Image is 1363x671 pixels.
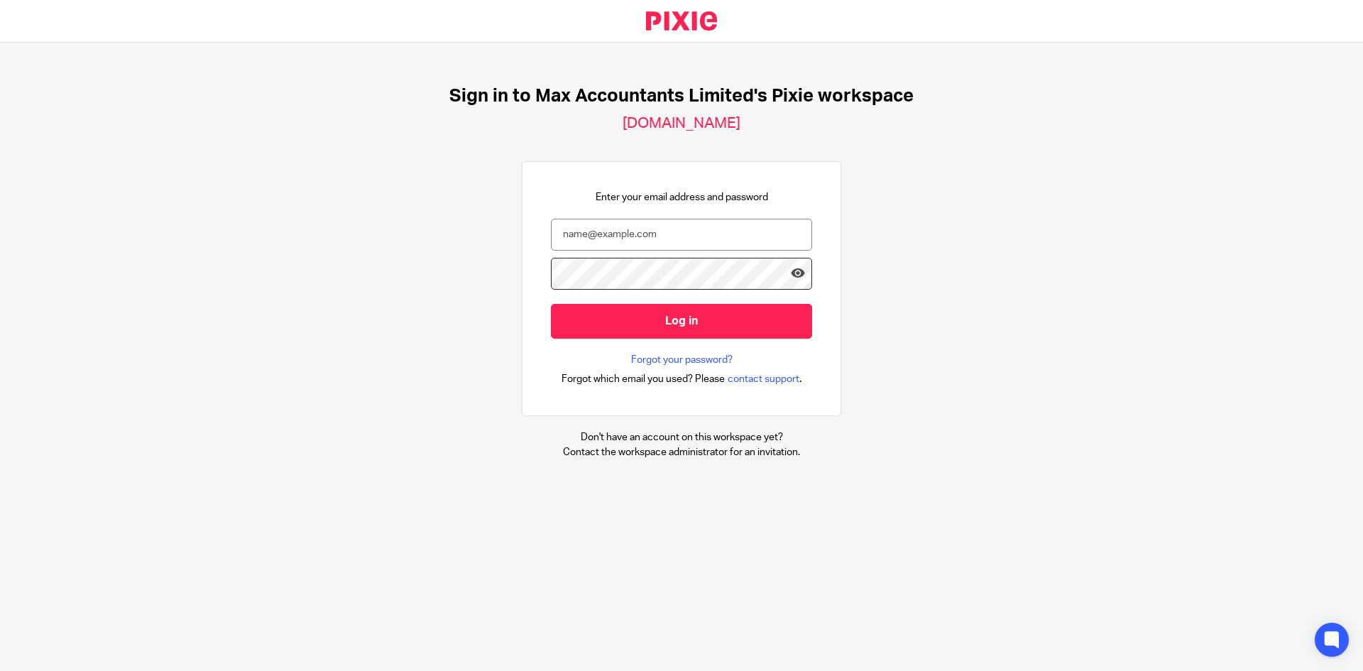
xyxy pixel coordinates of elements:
[551,304,812,339] input: Log in
[563,430,800,444] p: Don't have an account on this workspace yet?
[563,445,800,459] p: Contact the workspace administrator for an invitation.
[449,85,914,107] h1: Sign in to Max Accountants Limited's Pixie workspace
[551,219,812,251] input: name@example.com
[631,353,733,367] a: Forgot your password?
[623,114,740,133] h2: [DOMAIN_NAME]
[562,371,802,387] div: .
[728,372,799,386] span: contact support
[596,190,768,204] p: Enter your email address and password
[562,372,725,386] span: Forgot which email you used? Please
